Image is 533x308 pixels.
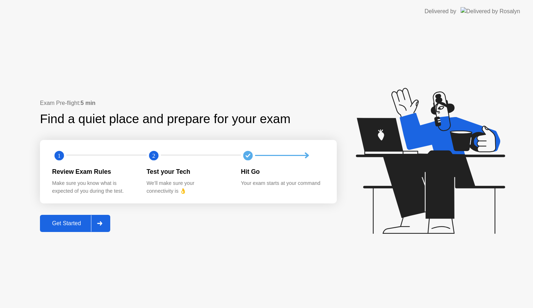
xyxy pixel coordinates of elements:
div: Review Exam Rules [52,167,135,176]
div: Find a quiet place and prepare for your exam [40,110,291,128]
text: 1 [58,152,61,159]
button: Get Started [40,215,110,232]
div: Make sure you know what is expected of you during the test. [52,180,135,195]
div: We’ll make sure your connectivity is 👌 [147,180,230,195]
div: Hit Go [241,167,324,176]
div: Your exam starts at your command [241,180,324,187]
div: Delivered by [425,7,456,16]
text: 2 [152,152,155,159]
div: Test your Tech [147,167,230,176]
img: Delivered by Rosalyn [461,7,520,15]
div: Get Started [42,220,91,227]
b: 5 min [81,100,96,106]
div: Exam Pre-flight: [40,99,337,107]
